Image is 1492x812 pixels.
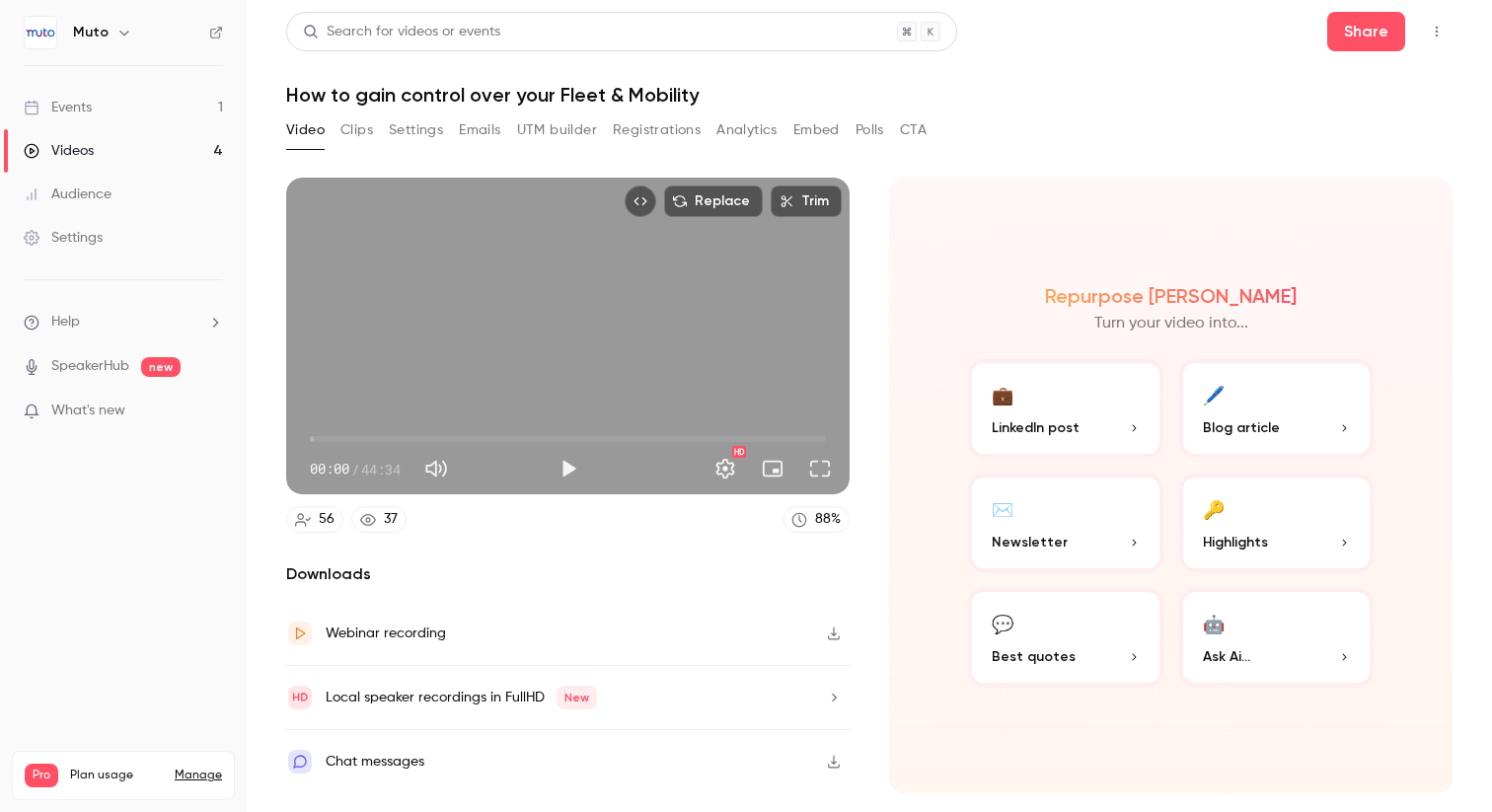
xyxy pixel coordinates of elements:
[1203,379,1225,409] div: 🖊️
[286,562,850,586] h2: Downloads
[992,493,1013,524] div: ✉️
[310,459,349,480] span: 00:00
[326,750,424,774] div: Chat messages
[326,622,446,645] div: Webinar recording
[303,22,500,42] div: Search for videos or events
[51,312,80,332] span: Help
[286,506,343,533] a: 56
[613,114,701,146] button: Registrations
[51,356,129,377] a: SpeakerHub
[24,185,112,204] div: Audience
[384,509,398,530] div: 37
[24,228,103,248] div: Settings
[1179,474,1375,572] button: 🔑Highlights
[900,114,927,146] button: CTA
[286,83,1453,107] h1: How to gain control over your Fleet & Mobility
[319,509,335,530] div: 56
[1045,284,1297,308] h2: Repurpose [PERSON_NAME]
[1179,359,1375,458] button: 🖊️Blog article
[24,98,92,117] div: Events
[416,449,456,488] button: Mute
[340,114,373,146] button: Clips
[856,114,884,146] button: Polls
[389,114,443,146] button: Settings
[1203,532,1268,553] span: Highlights
[459,114,500,146] button: Emails
[141,357,181,377] span: new
[815,509,841,530] div: 88 %
[199,403,223,420] iframe: Noticeable Trigger
[1203,493,1225,524] div: 🔑
[351,506,407,533] a: 37
[625,185,656,217] button: Embed video
[992,608,1013,638] div: 💬
[968,588,1163,687] button: 💬Best quotes
[1327,12,1405,51] button: Share
[70,768,163,783] span: Plan usage
[992,646,1076,667] span: Best quotes
[793,114,840,146] button: Embed
[310,459,401,480] div: 00:00
[517,114,597,146] button: UTM builder
[351,459,359,480] span: /
[557,686,597,709] span: New
[1421,16,1453,47] button: Top Bar Actions
[992,417,1080,438] span: LinkedIn post
[753,449,792,488] button: Turn on miniplayer
[732,446,746,458] div: HD
[326,686,597,709] div: Local speaker recordings in FullHD
[24,141,94,161] div: Videos
[783,506,850,533] a: 88%
[286,114,325,146] button: Video
[800,449,840,488] button: Full screen
[664,185,763,217] button: Replace
[992,379,1013,409] div: 💼
[1203,646,1250,667] span: Ask Ai...
[968,474,1163,572] button: ✉️Newsletter
[73,23,109,42] h6: Muto
[716,114,778,146] button: Analytics
[1094,312,1248,335] p: Turn your video into...
[1179,588,1375,687] button: 🤖Ask Ai...
[549,449,588,488] button: Play
[25,17,56,48] img: Muto
[968,359,1163,458] button: 💼LinkedIn post
[1203,417,1280,438] span: Blog article
[1203,608,1225,638] div: 🤖
[992,532,1068,553] span: Newsletter
[25,764,58,787] span: Pro
[24,312,223,332] li: help-dropdown-opener
[771,185,842,217] button: Trim
[706,449,745,488] button: Settings
[51,401,125,421] span: What's new
[175,768,222,783] a: Manage
[361,459,401,480] span: 44:34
